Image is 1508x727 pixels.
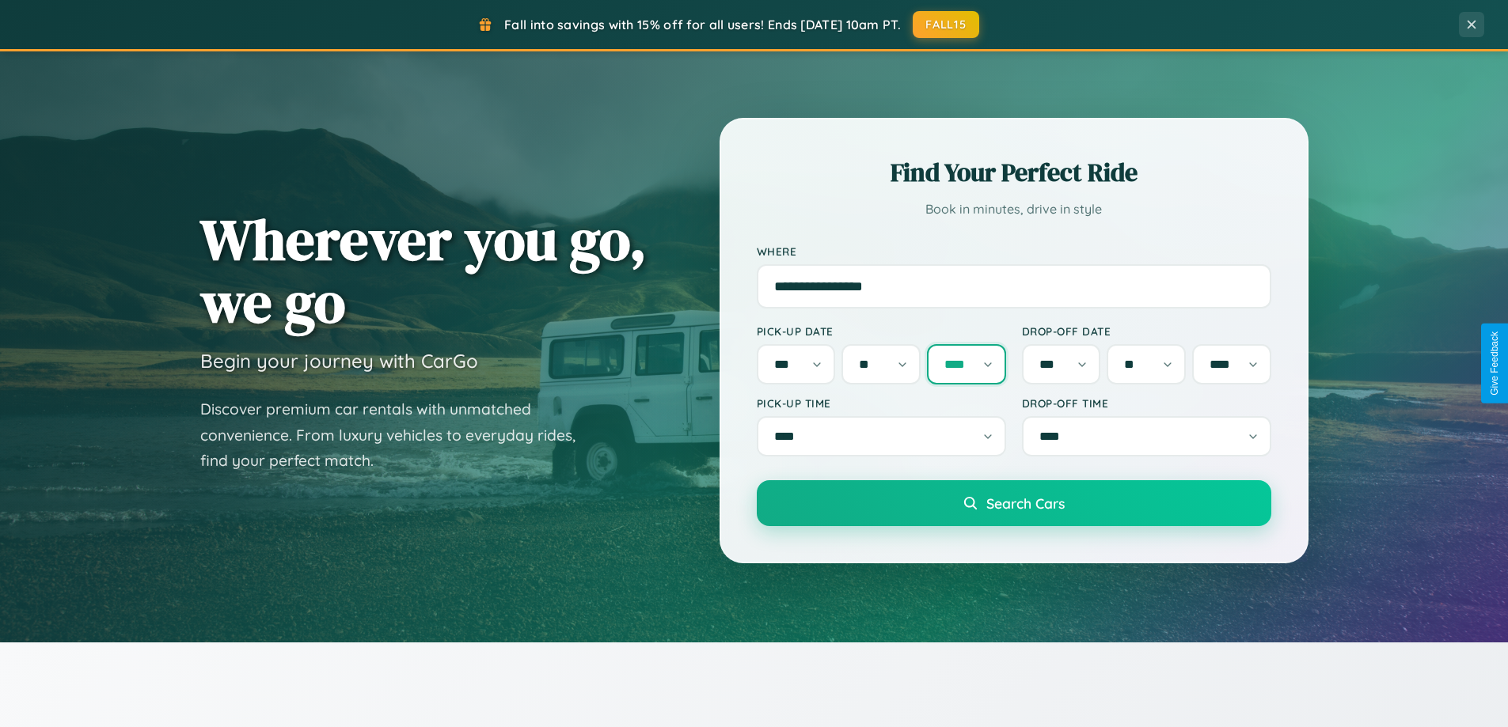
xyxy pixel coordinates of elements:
label: Where [757,244,1271,258]
h1: Wherever you go, we go [200,208,647,333]
div: Give Feedback [1489,331,1500,396]
span: Search Cars [986,494,1065,512]
p: Book in minutes, drive in style [757,198,1271,221]
h2: Find Your Perfect Ride [757,155,1271,190]
label: Drop-off Date [1022,324,1271,338]
h3: Begin your journey with CarGo [200,349,478,373]
span: Fall into savings with 15% off for all users! Ends [DATE] 10am PT. [504,17,901,32]
label: Pick-up Time [757,396,1006,410]
button: FALL15 [913,11,979,38]
button: Search Cars [757,480,1271,526]
label: Pick-up Date [757,324,1006,338]
label: Drop-off Time [1022,396,1271,410]
p: Discover premium car rentals with unmatched convenience. From luxury vehicles to everyday rides, ... [200,396,596,474]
